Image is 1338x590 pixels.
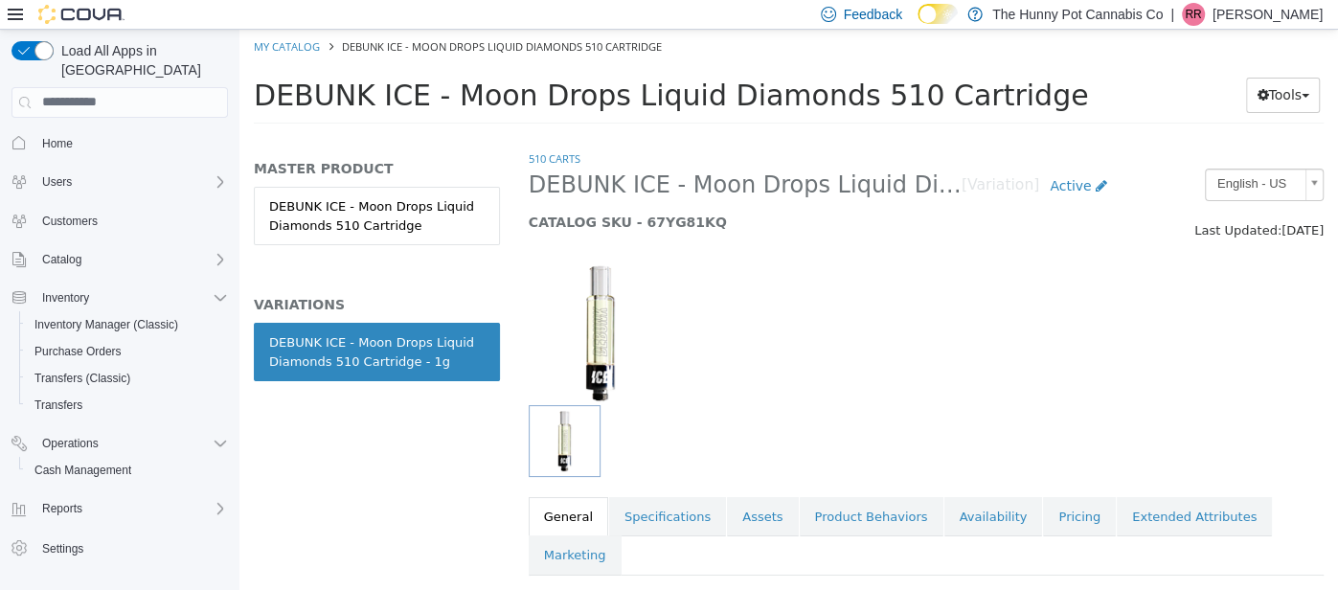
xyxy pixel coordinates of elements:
[14,157,261,216] a: DEBUNK ICE - Moon Drops Liquid Diamonds 510 Cartridge
[1170,3,1174,26] p: |
[289,232,433,375] img: 150
[42,214,98,229] span: Customers
[955,193,1042,208] span: Last Updated:
[810,148,851,164] span: Active
[34,132,80,155] a: Home
[4,169,236,195] button: Users
[27,367,138,390] a: Transfers (Classic)
[918,24,918,25] span: Dark Mode
[705,467,804,508] a: Availability
[102,10,422,24] span: DEBUNK ICE - Moon Drops Liquid Diamonds 510 Cartridge
[1213,3,1323,26] p: [PERSON_NAME]
[38,5,125,24] img: Cova
[27,313,228,336] span: Inventory Manager (Classic)
[4,284,236,311] button: Inventory
[42,136,73,151] span: Home
[289,122,341,136] a: 510 Carts
[27,340,228,363] span: Purchase Orders
[34,344,122,359] span: Purchase Orders
[27,394,228,417] span: Transfers
[34,535,228,559] span: Settings
[560,467,704,508] a: Product Behaviors
[4,495,236,522] button: Reports
[370,467,487,508] a: Specifications
[42,252,81,267] span: Catalog
[34,209,228,233] span: Customers
[1042,193,1084,208] span: [DATE]
[34,432,106,455] button: Operations
[1182,3,1205,26] div: Rebecca Reid
[4,129,236,157] button: Home
[722,148,800,164] small: [Variation]
[14,130,261,147] h5: MASTER PRODUCT
[34,170,228,193] span: Users
[289,467,369,508] a: General
[19,311,236,338] button: Inventory Manager (Classic)
[34,497,228,520] span: Reports
[289,184,878,201] h5: CATALOG SKU - 67YG81KQ
[27,367,228,390] span: Transfers (Classic)
[27,340,129,363] a: Purchase Orders
[19,392,236,419] button: Transfers
[27,459,228,482] span: Cash Management
[34,317,178,332] span: Inventory Manager (Classic)
[19,365,236,392] button: Transfers (Classic)
[14,10,80,24] a: My Catalog
[27,394,90,417] a: Transfers
[4,207,236,235] button: Customers
[289,506,382,546] a: Marketing
[42,290,89,306] span: Inventory
[1185,3,1201,26] span: RR
[289,141,722,170] span: DEBUNK ICE - Moon Drops Liquid Diamonds 510 Cartridge - 1g
[34,371,130,386] span: Transfers (Classic)
[992,3,1163,26] p: The Hunny Pot Cannabis Co
[14,49,849,82] span: DEBUNK ICE - Moon Drops Liquid Diamonds 510 Cartridge
[4,430,236,457] button: Operations
[34,286,97,309] button: Inventory
[42,436,99,451] span: Operations
[844,5,902,24] span: Feedback
[34,463,131,478] span: Cash Management
[42,174,72,190] span: Users
[966,140,1058,170] span: English - US
[54,41,228,79] span: Load All Apps in [GEOGRAPHIC_DATA]
[42,541,83,556] span: Settings
[34,131,228,155] span: Home
[4,246,236,273] button: Catalog
[4,533,236,561] button: Settings
[34,397,82,413] span: Transfers
[34,248,89,271] button: Catalog
[34,210,105,233] a: Customers
[19,457,236,484] button: Cash Management
[14,266,261,284] h5: VARIATIONS
[804,467,876,508] a: Pricing
[19,338,236,365] button: Purchase Orders
[34,248,228,271] span: Catalog
[27,313,186,336] a: Inventory Manager (Classic)
[34,537,91,560] a: Settings
[877,467,1032,508] a: Extended Attributes
[34,170,79,193] button: Users
[27,459,139,482] a: Cash Management
[488,467,558,508] a: Assets
[34,497,90,520] button: Reports
[34,286,228,309] span: Inventory
[965,139,1084,171] a: English - US
[42,501,82,516] span: Reports
[34,432,228,455] span: Operations
[1007,48,1080,83] button: Tools
[30,304,245,341] div: DEBUNK ICE - Moon Drops Liquid Diamonds 510 Cartridge - 1g
[918,4,958,24] input: Dark Mode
